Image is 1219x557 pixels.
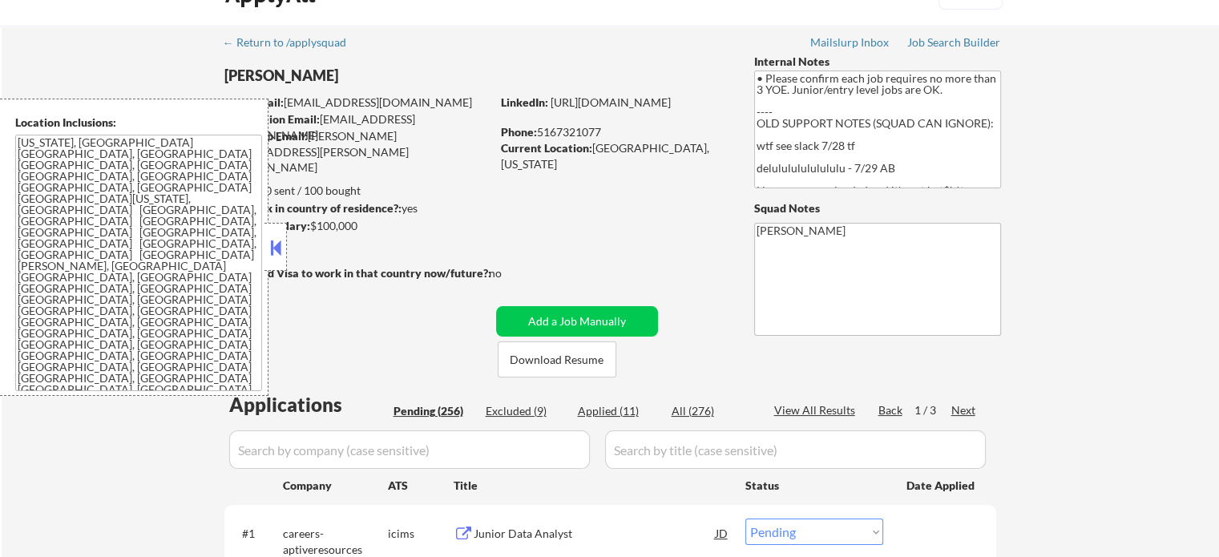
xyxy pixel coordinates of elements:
[810,36,890,52] a: Mailslurp Inbox
[225,95,284,109] strong: User Email:
[223,36,361,52] a: ← Return to /applysquad
[501,124,728,140] div: 5167321077
[907,36,1001,52] a: Job Search Builder
[229,395,388,414] div: Applications
[501,141,592,155] strong: Current Location:
[223,37,361,48] div: ← Return to /applysquad
[283,526,388,557] div: careers-aptiveresources
[774,402,860,418] div: View All Results
[283,478,388,494] div: Company
[225,95,490,111] div: [EMAIL_ADDRESS][DOMAIN_NAME]
[224,266,491,280] strong: Will need Visa to work in that country now/future?:
[224,200,486,216] div: yes
[496,306,658,337] button: Add a Job Manually
[224,218,490,234] div: $100,000
[15,115,262,131] div: Location Inclusions:
[224,183,490,199] div: 0 sent / 100 bought
[754,200,1001,216] div: Squad Notes
[501,140,728,172] div: [GEOGRAPHIC_DATA], [US_STATE]
[501,125,537,139] strong: Phone:
[906,478,977,494] div: Date Applied
[810,37,890,48] div: Mailslurp Inbox
[878,402,904,418] div: Back
[388,478,454,494] div: ATS
[745,470,883,499] div: Status
[501,95,548,109] strong: LinkedIn:
[672,403,752,419] div: All (276)
[242,526,270,542] div: #1
[498,341,616,377] button: Download Resume
[951,402,977,418] div: Next
[394,403,474,419] div: Pending (256)
[224,201,402,215] strong: Can work in country of residence?:
[224,66,554,86] div: [PERSON_NAME]
[551,95,671,109] a: [URL][DOMAIN_NAME]
[225,111,490,143] div: [EMAIL_ADDRESS][DOMAIN_NAME]
[578,403,658,419] div: Applied (11)
[914,402,951,418] div: 1 / 3
[714,519,730,547] div: JD
[489,265,535,281] div: no
[754,54,1001,70] div: Internal Notes
[229,430,590,469] input: Search by company (case sensitive)
[486,403,566,419] div: Excluded (9)
[605,430,986,469] input: Search by title (case sensitive)
[388,526,454,542] div: icims
[224,128,490,176] div: [PERSON_NAME][EMAIL_ADDRESS][PERSON_NAME][DOMAIN_NAME]
[454,478,730,494] div: Title
[907,37,1001,48] div: Job Search Builder
[474,526,716,542] div: Junior Data Analyst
